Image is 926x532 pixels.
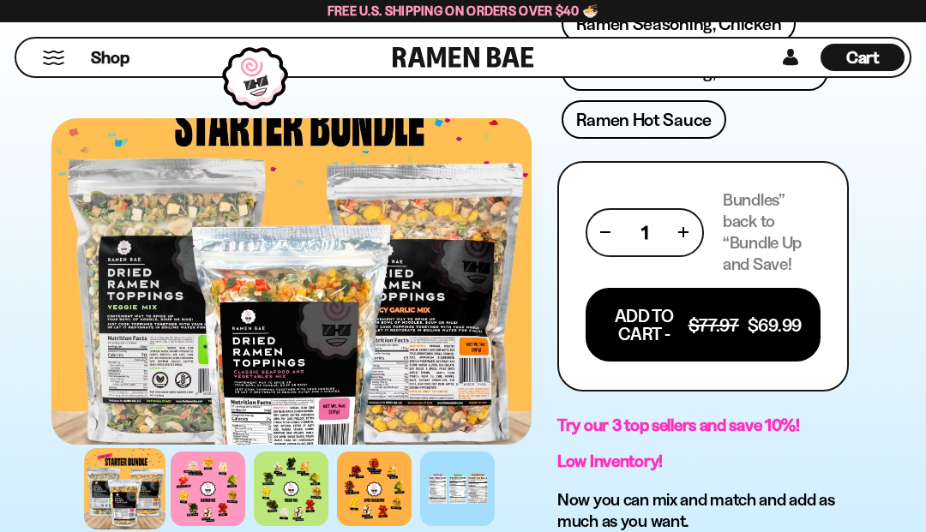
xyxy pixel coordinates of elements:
[586,288,821,362] button: Add To Cart - $77.97 $69.99
[641,222,648,243] span: 1
[328,3,599,19] span: Free U.S. Shipping on Orders over $40 🍜
[723,189,821,275] p: Bundles” back to “Bundle Up and Save!
[821,39,905,76] div: Cart
[562,100,726,139] a: Ramen Hot Sauce
[42,51,65,65] button: Mobile Menu Trigger
[557,451,663,471] strong: Low Inventory!
[846,47,880,68] span: Cart
[91,46,129,69] span: Shop
[557,489,849,532] h3: Now you can mix and match and add as much as you want.
[557,415,800,435] strong: Try our 3 top sellers and save 10%!
[91,44,129,71] a: Shop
